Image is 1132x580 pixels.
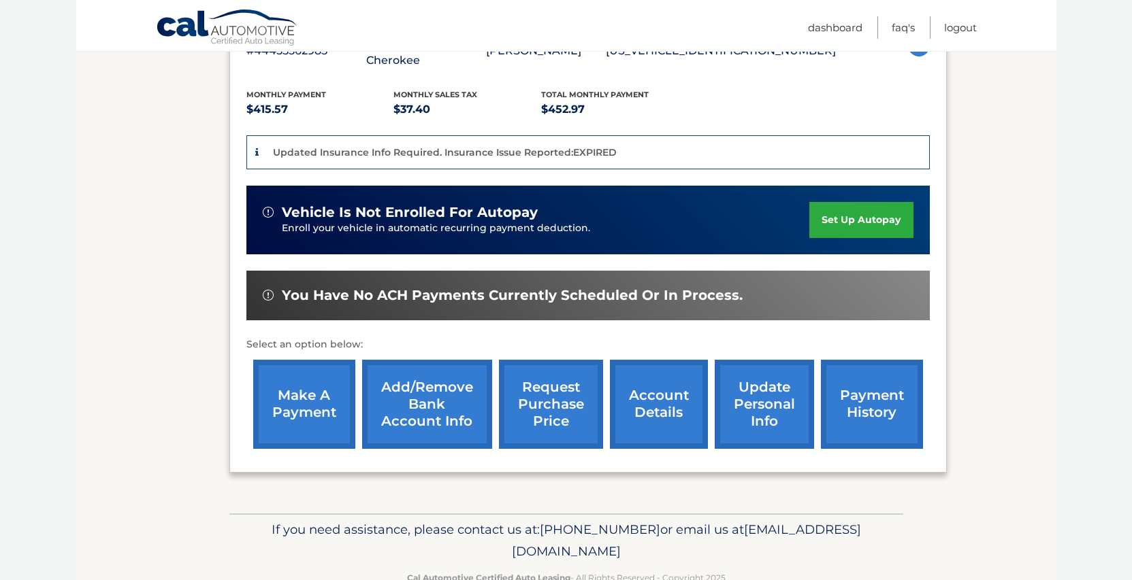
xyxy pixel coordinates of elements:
a: FAQ's [892,16,915,39]
span: [PHONE_NUMBER] [540,522,660,537]
a: request purchase price [499,360,603,449]
a: Logout [944,16,977,39]
p: Updated Insurance Info Required. Insurance Issue Reported:EXPIRED [273,146,617,158]
span: Monthly sales Tax [393,90,477,99]
a: account details [610,360,708,449]
span: Monthly Payment [246,90,326,99]
span: vehicle is not enrolled for autopay [282,204,538,221]
a: set up autopay [809,202,913,238]
a: Cal Automotive [156,9,299,48]
a: payment history [821,360,923,449]
span: You have no ACH payments currently scheduled or in process. [282,287,743,304]
p: $415.57 [246,100,394,119]
a: Dashboard [808,16,862,39]
img: alert-white.svg [263,290,274,301]
p: $37.40 [393,100,541,119]
a: Add/Remove bank account info [362,360,492,449]
a: make a payment [253,360,355,449]
a: update personal info [715,360,814,449]
p: If you need assistance, please contact us at: or email us at [238,519,894,562]
p: Enroll your vehicle in automatic recurring payment deduction. [282,221,810,236]
p: Select an option below: [246,337,930,353]
span: Total Monthly Payment [541,90,649,99]
p: $452.97 [541,100,689,119]
img: alert-white.svg [263,207,274,218]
